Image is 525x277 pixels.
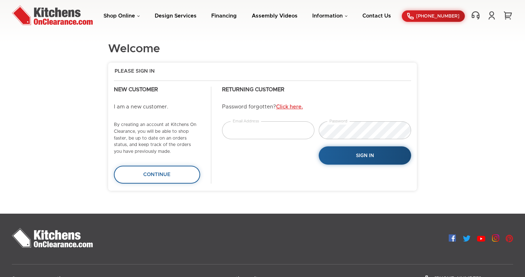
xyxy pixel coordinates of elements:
img: Kitchens On Clearance [12,228,93,248]
a: Assembly Videos [252,13,298,19]
span: Please Sign In [115,68,155,75]
p: I am a new customer. [114,104,200,111]
a: Click here. [276,104,303,110]
h1: Welcome [108,43,160,55]
strong: New Customer [114,87,158,92]
a: Shop Online [103,13,140,19]
img: Kitchens On Clearance [12,5,93,25]
strong: Returning Customer [222,87,284,92]
p: Password forgotten? [222,104,411,111]
img: Youtube [477,236,485,242]
a: Continue [114,166,200,184]
span: [PHONE_NUMBER] [416,14,459,19]
a: Design Services [155,13,197,19]
span: Sign In [356,153,374,158]
a: Financing [211,13,237,19]
a: Contact Us [362,13,391,19]
img: Facebook [449,234,456,242]
a: Information [312,13,348,19]
button: Sign In [319,146,411,165]
a: [PHONE_NUMBER] [402,10,465,22]
small: By creating an account at Kitchens On Clearance, you will be able to shop faster, be up to date o... [114,122,196,154]
img: Instagram [492,234,499,242]
span: Continue [143,172,170,177]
